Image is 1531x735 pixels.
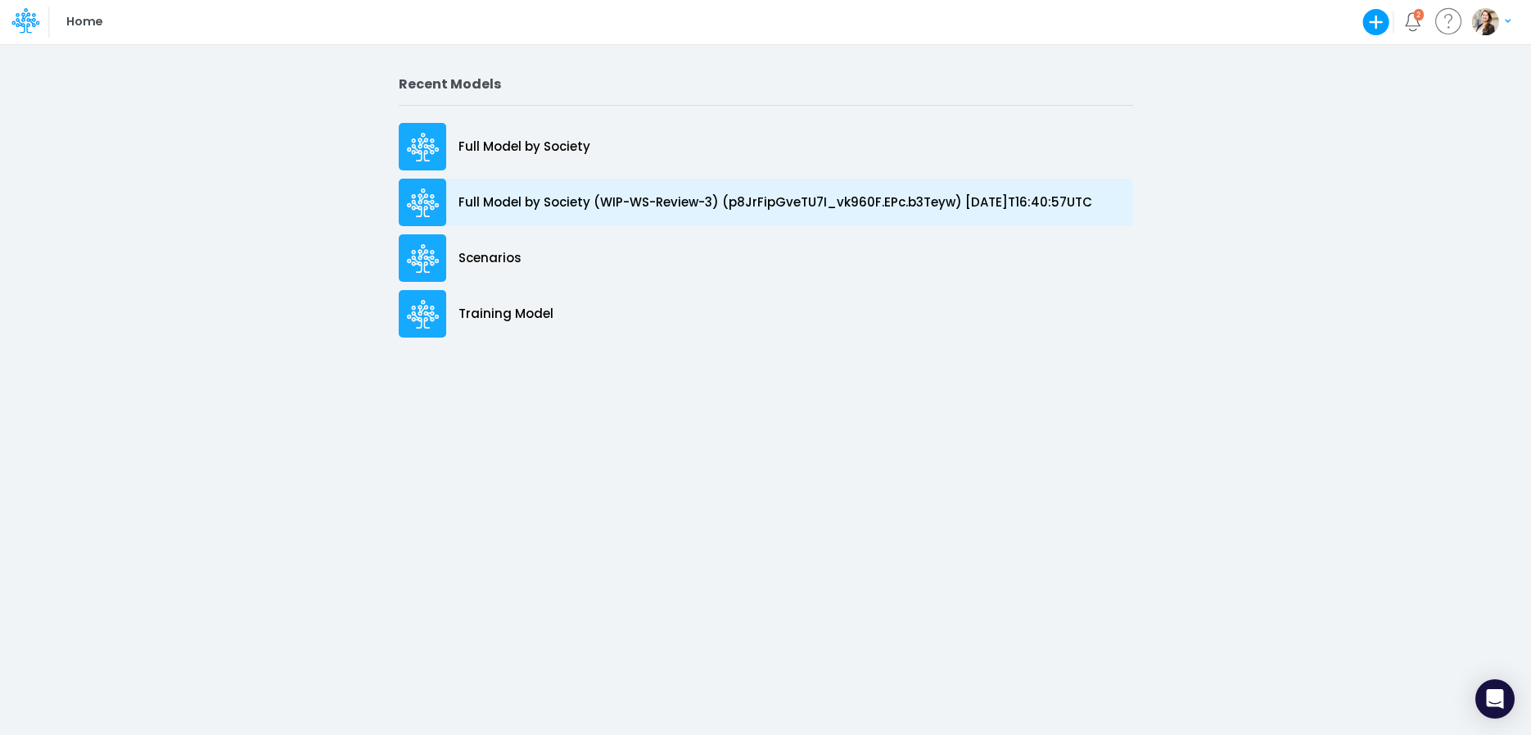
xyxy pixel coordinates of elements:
[399,175,1133,230] a: Full Model by Society (WIP-WS-Review-3) (p8JrFipGveTU7I_vk960F.EPc.b3Teyw) [DATE]T16:40:57UTC
[399,119,1133,175] a: Full Model by Society
[458,249,522,268] p: Scenarios
[458,305,553,324] p: Training Model
[458,138,590,157] p: Full Model by Society
[1475,679,1515,719] div: Open Intercom Messenger
[66,13,102,31] p: Home
[399,230,1133,286] a: Scenarios
[399,286,1133,342] a: Training Model
[1416,11,1420,18] div: 2 unread items
[458,193,1092,212] p: Full Model by Society (WIP-WS-Review-3) (p8JrFipGveTU7I_vk960F.EPc.b3Teyw) [DATE]T16:40:57UTC
[1403,12,1422,31] a: Notifications
[399,76,1133,92] h2: Recent Models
